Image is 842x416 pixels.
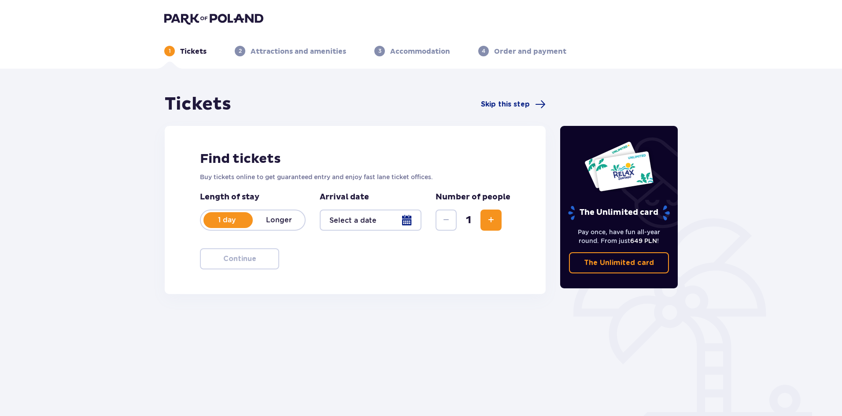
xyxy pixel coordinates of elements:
[390,47,450,56] p: Accommodation
[458,214,479,227] span: 1
[494,47,566,56] p: Order and payment
[169,47,171,55] p: 1
[569,252,669,273] a: The Unlimited card
[164,12,263,25] img: Park of Poland logo
[584,141,654,192] img: Two entry cards to Suntago with the word 'UNLIMITED RELAX', featuring a white background with tro...
[251,47,346,56] p: Attractions and amenities
[478,46,566,56] div: 4Order and payment
[481,99,546,110] a: Skip this step
[200,192,306,202] p: Length of stay
[200,173,510,181] p: Buy tickets online to get guaranteed entry and enjoy fast lane ticket offices.
[239,47,242,55] p: 2
[482,47,485,55] p: 4
[567,205,671,221] p: The Unlimited card
[165,93,231,115] h1: Tickets
[569,228,669,245] p: Pay once, have fun all-year round. From just !
[436,192,510,202] p: Number of people
[436,210,457,231] button: Decrease
[201,215,253,225] p: 1 day
[374,46,450,56] div: 3Accommodation
[378,47,381,55] p: 3
[481,99,530,109] span: Skip this step
[630,237,657,244] span: 649 PLN
[320,192,369,202] p: Arrival date
[200,151,510,167] h2: Find tickets
[235,46,346,56] div: 2Attractions and amenities
[180,47,207,56] p: Tickets
[164,46,207,56] div: 1Tickets
[480,210,502,231] button: Increase
[200,248,279,269] button: Continue
[223,254,256,264] p: Continue
[253,215,305,225] p: Longer
[584,258,654,268] p: The Unlimited card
